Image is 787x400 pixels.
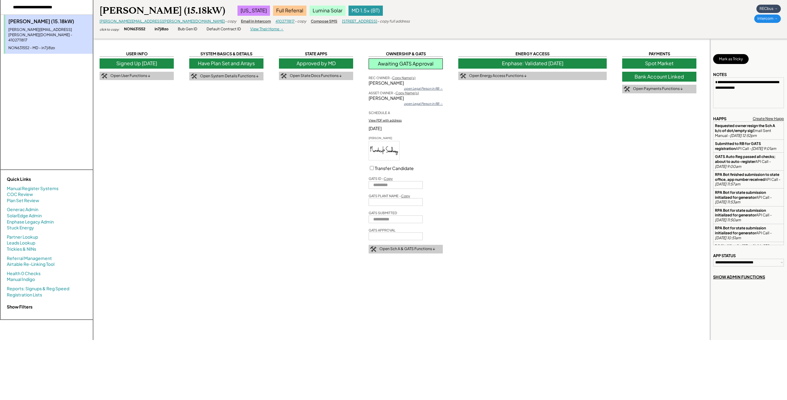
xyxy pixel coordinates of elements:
[715,190,782,205] div: API Call -
[713,274,765,280] div: SHOW ADMIN FUNCTIONS
[751,146,776,151] em: [DATE] 9:01am
[369,80,443,86] div: [PERSON_NAME]
[715,123,776,133] strong: Requested owner resign the Sch A b/c of dot/empty sig
[8,27,90,43] div: [PERSON_NAME][EMAIL_ADDRESS][PERSON_NAME][DOMAIN_NAME] - 4102711817
[280,73,287,79] img: tool-icon.png
[7,198,39,204] a: Plan Set Review
[713,54,749,64] button: Mark as Tricky
[311,19,337,24] div: Compose SMS
[7,213,42,219] a: SolarEdge Admin
[715,208,782,223] div: API Call -
[404,101,443,106] div: open Legal Person in RB →
[241,19,271,24] div: Email in Intercom
[458,51,607,57] div: ENERGY ACCESS
[379,246,435,252] div: Open Sch A & GATS Functions ↓
[715,226,767,235] strong: RPA Bot for state submission initialized for generator
[715,218,741,222] em: [DATE] 11:50am
[715,141,782,151] div: API Call -
[622,72,696,82] div: Bank Account Linked
[713,253,736,258] div: APP STATUS
[349,6,383,15] div: MD 1.5x (BT)
[715,182,740,186] em: [DATE] 11:57am
[369,91,419,95] div: ASSET OWNER -
[100,5,225,17] div: [PERSON_NAME] (15.18kW)
[715,141,762,151] strong: Submitted to RB for GATS registration
[715,226,782,240] div: API Call -
[713,72,727,77] div: NOTES
[369,126,443,132] div: [DATE]
[191,74,197,79] img: tool-icon.png
[624,86,630,92] img: tool-icon.png
[8,18,90,25] div: [PERSON_NAME] (15.18kW)
[7,234,38,240] a: Partner Lookup
[7,276,35,283] a: Manual Indigo
[369,110,390,115] div: SCHEDULE A
[7,191,33,198] a: COC Review
[715,123,782,138] div: Email Sent Manual -
[715,208,767,218] strong: RPA Bot for state submission initialized for generator
[310,6,345,15] div: Lumina Solar
[7,219,54,225] a: Enphase Legacy Admin
[384,177,393,181] u: Copy
[7,304,32,309] strong: Show Filters
[754,15,781,23] div: Intercom →
[715,190,767,200] strong: RPA Bot for state submission initialized for generator
[404,86,443,91] div: open Legal Person in RB →
[110,73,150,79] div: Open User Functions ↓
[101,73,107,79] img: tool-icon.png
[713,116,726,121] div: HAPPS
[7,176,69,182] div: Quick Links
[715,172,780,182] strong: RPA Bot finished submission to state office, app number received
[237,6,270,15] div: [US_STATE]
[189,58,263,68] div: Have Plan Set and Arrays
[7,185,58,192] a: Manual Register Systems
[279,51,353,57] div: STATE APPS
[715,200,740,204] em: [DATE] 11:53am
[155,27,169,32] div: in7ji8zo
[715,244,782,273] div: Internal Note -
[276,19,295,23] a: 4102711817
[189,51,263,57] div: SYSTEM BASICS & DETAILS
[756,5,781,13] div: RECbus →
[369,228,396,232] div: GATS APPROVAL
[369,118,402,122] div: View PDF with address
[753,116,784,121] div: Create New Happ
[369,95,443,101] div: [PERSON_NAME]
[7,286,69,292] a: Reports: Signups & Reg Speed
[7,261,54,267] a: Airtable Re-Linking Tool
[375,165,414,171] label: Transfer Candidate
[369,176,393,181] div: GATS ID -
[715,172,782,187] div: API Call -
[7,206,38,213] a: Generac Admin
[200,74,259,79] div: Open System Details Functions ↓
[100,58,174,68] div: Signed Up [DATE]
[715,154,782,169] div: API Call -
[279,58,353,68] div: Approved by MD
[7,255,52,262] a: Referral Management
[100,27,119,32] div: click to copy:
[715,164,741,169] em: [DATE] 9:00am
[622,58,696,68] div: Spot Market
[715,244,779,267] strong: DS 2bdf0ae0-913a-4bfd-932e-cfd86f86db54 validated in admin-enphase-legacy w/App: Enphase Enlighte...
[100,51,174,57] div: USER INFO
[622,51,696,57] div: PAYMENTS
[7,270,41,277] a: Health 0 Checks
[369,51,443,57] div: OWNERSHIP & GATS
[7,225,34,231] a: Stuck Energy
[469,73,527,79] div: Open Energy Access Functions ↓
[342,19,377,23] a: [STREET_ADDRESS]
[370,246,376,252] img: tool-icon.png
[396,91,419,95] u: Copy Name(s)
[633,86,683,91] div: Open Payments Functions ↓
[715,154,776,164] strong: GATS Auto Reg passed all checks; about to auto-register
[369,58,443,69] div: Awaiting GATS Approval
[225,19,236,24] div: - copy
[458,58,607,68] div: Enphase: Validated [DATE]
[178,27,197,32] div: Bub Gen ID
[273,6,306,15] div: Full Referral
[401,194,410,198] u: Copy
[290,73,342,79] div: Open State Docs Functions ↓
[250,27,284,32] div: View Their Home →
[207,27,241,32] div: Default Contract ID
[369,194,410,198] div: GATS PLANT NAME -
